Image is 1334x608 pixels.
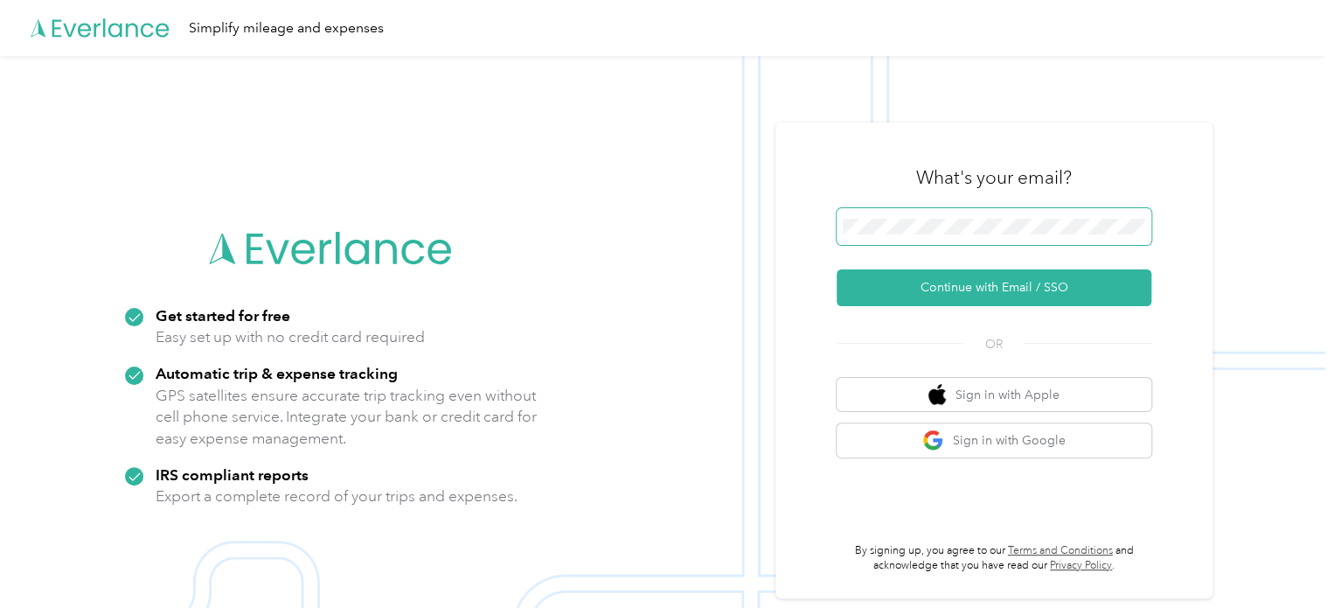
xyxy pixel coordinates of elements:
[922,430,944,451] img: google logo
[837,543,1151,574] p: By signing up, you agree to our and acknowledge that you have read our .
[837,269,1151,306] button: Continue with Email / SSO
[1050,559,1112,572] a: Privacy Policy
[963,335,1025,353] span: OR
[1008,544,1113,557] a: Terms and Conditions
[156,465,309,484] strong: IRS compliant reports
[156,326,425,348] p: Easy set up with no credit card required
[928,384,946,406] img: apple logo
[189,17,384,39] div: Simplify mileage and expenses
[156,385,538,450] p: GPS satellites ensure accurate trip tracking even without cell phone service. Integrate your bank...
[837,423,1151,458] button: google logoSign in with Google
[916,165,1072,190] h3: What's your email?
[156,486,518,507] p: Export a complete record of your trips and expenses.
[156,306,290,325] strong: Get started for free
[156,364,398,382] strong: Automatic trip & expense tracking
[837,378,1151,412] button: apple logoSign in with Apple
